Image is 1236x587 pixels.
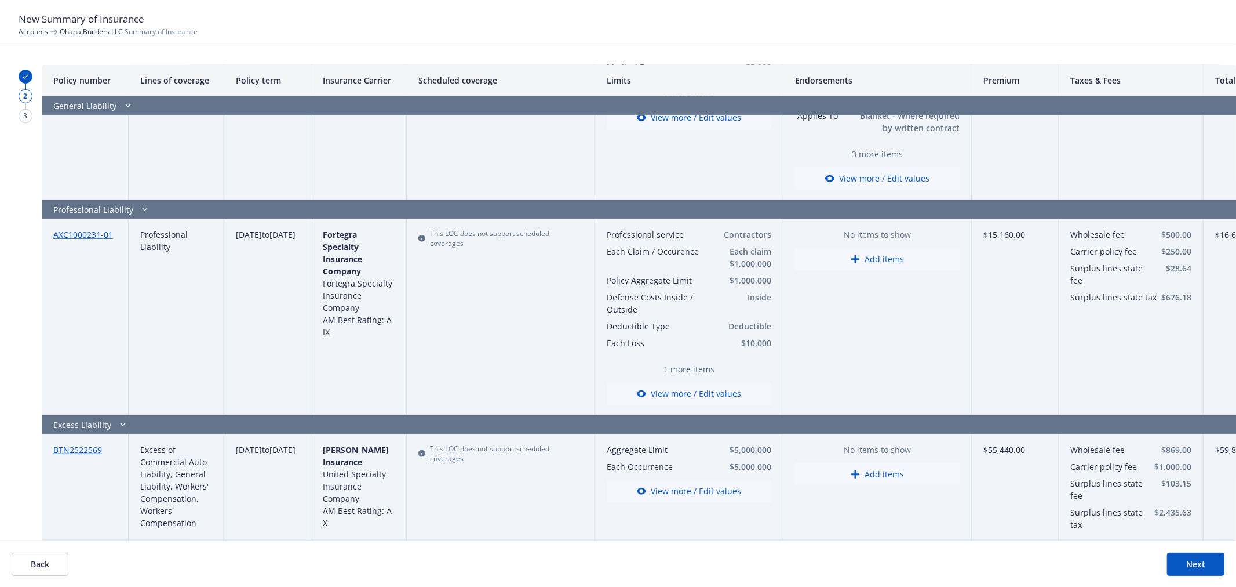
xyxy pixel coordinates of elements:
button: $1,000.00 [1154,461,1191,473]
button: Inside [713,291,772,303]
button: Back [12,553,68,576]
span: No items to show [795,444,960,456]
button: Wholesale fee [1070,444,1150,456]
div: Insurance Carrier [311,65,407,96]
button: Each Occurrence [607,461,709,473]
div: to [224,434,311,541]
a: Ohana Builders LLC [60,27,123,37]
div: to [224,219,311,415]
button: $250.00 [1161,245,1191,258]
span: Summary of Insurance [60,27,198,37]
button: $2,435.63 [1154,506,1191,519]
button: View more / Edit values [607,106,771,129]
div: This LOC does not support scheduled coverages [418,444,583,463]
button: Blanket - Where required by written contract [860,110,960,134]
span: Aggregate Limit [607,444,709,456]
button: Resize column [119,65,129,96]
button: Next [1167,553,1224,576]
button: $5,000,000 [713,461,772,473]
div: Policy term [224,65,311,96]
span: [DATE] [269,229,296,240]
div: Premium [972,65,1059,96]
span: 3 more items [795,148,960,160]
span: United Specialty Insurance Company [323,469,386,504]
button: Add items [795,463,960,486]
button: Deductible Type [607,320,709,332]
button: Deductible [713,320,772,332]
button: Surplus lines state fee [1070,477,1150,502]
div: $15,160.00 [972,219,1059,415]
button: Resize column [398,65,407,96]
button: $869.00 [1154,444,1191,456]
div: Taxes & Fees [1059,65,1204,96]
button: Each Claim / Occurence [607,245,709,258]
button: Applies To [797,110,855,122]
button: $103.15 [1154,477,1191,490]
span: [PERSON_NAME] Insurance [323,444,389,468]
span: 1 more items [607,363,771,375]
button: View more / Edit values [607,382,771,405]
button: Professional service [607,229,709,241]
button: Policy Aggregate Limit [607,274,709,287]
button: Each Loss [607,337,709,349]
button: Resize column [215,65,224,96]
button: Add items [795,248,960,271]
button: Surplus lines state tax [1070,291,1157,303]
span: AM Best Rating: A X [323,505,392,528]
div: Lines of coverage [129,65,224,96]
div: Scheduled coverage [407,65,595,96]
div: Excess of Commercial Auto Liability, General Liability, Workers' Compensation, Workers' Compensation [129,434,224,541]
button: Contractors [713,229,772,241]
button: Surplus lines state fee [1070,262,1157,287]
button: $676.18 [1161,291,1191,303]
span: [DATE] [236,229,262,240]
span: $28.64 [1161,262,1191,274]
button: $500.00 [1161,229,1191,241]
a: AXC1000231-01 [53,229,113,240]
span: No items to show [795,229,960,241]
button: Defense Costs Inside / Outside [607,291,709,316]
div: Professional Liability [129,219,224,415]
button: Surplus lines state tax [1070,506,1150,531]
button: Resize column [1049,65,1059,96]
button: Resize column [1194,65,1204,96]
button: Resize column [302,65,311,96]
div: Endorsements [783,65,972,96]
button: Resize column [962,65,972,96]
button: Resize column [774,65,783,96]
div: 2 [19,89,32,103]
button: $5,000,000 [713,444,772,456]
div: $55,440.00 [972,434,1059,541]
button: $1,000,000 [713,274,772,287]
div: Professional Liability [42,200,783,219]
button: Carrier policy fee [1070,461,1150,473]
button: Wholesale fee [1070,229,1157,241]
span: Fortegra Specialty Insurance Company [323,229,362,277]
button: Each claim $1,000,000 [713,245,772,270]
div: 3 [19,109,32,123]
